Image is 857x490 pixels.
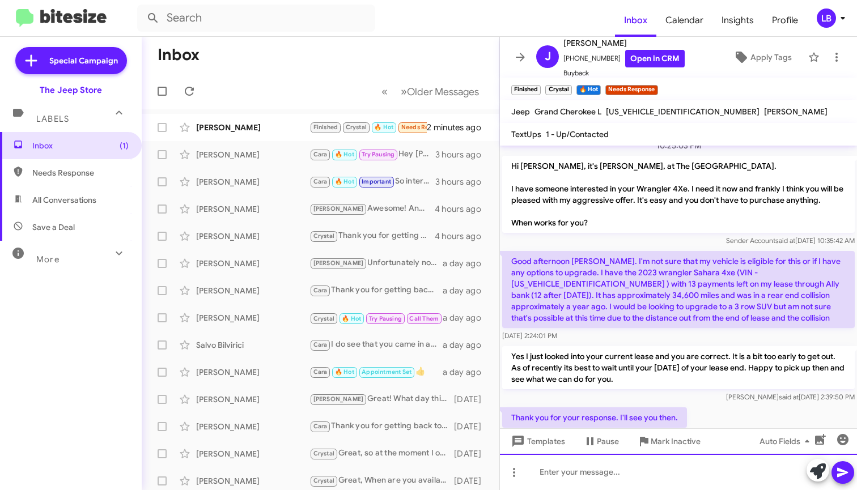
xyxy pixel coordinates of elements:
[435,176,490,188] div: 3 hours ago
[597,431,619,451] span: Pause
[313,341,328,348] span: Cara
[309,420,454,433] div: Thank you for getting back to me. I will update my records.
[313,315,334,322] span: Crystal
[435,149,490,160] div: 3 hours ago
[36,114,69,124] span: Labels
[342,315,361,322] span: 🔥 Hot
[817,8,836,28] div: LB
[196,231,309,242] div: [PERSON_NAME]
[309,365,443,378] div: 👍
[656,4,712,37] a: Calendar
[394,80,486,103] button: Next
[335,368,354,376] span: 🔥 Hot
[313,232,334,240] span: Crystal
[409,315,439,322] span: Call Them
[313,178,328,185] span: Cara
[722,47,803,67] button: Apply Tags
[443,367,490,378] div: a day ago
[32,194,96,206] span: All Conversations
[196,122,309,133] div: [PERSON_NAME]
[309,338,443,351] div: I do see that you came in and spoke with [PERSON_NAME] one of our salesmen. Did you not discuss p...
[435,231,490,242] div: 4 hours ago
[335,151,354,158] span: 🔥 Hot
[313,151,328,158] span: Cara
[443,339,490,351] div: a day ago
[158,46,200,64] h1: Inbox
[309,148,435,161] div: Hey [PERSON_NAME], This is [PERSON_NAME] lefthand sales manager at the jeep store in [GEOGRAPHIC_...
[375,80,486,103] nav: Page navigation example
[375,80,394,103] button: Previous
[137,5,375,32] input: Search
[36,254,60,265] span: More
[545,48,551,66] span: J
[502,251,855,328] p: Good afternoon [PERSON_NAME]. I'm not sure that my vehicle is eligible for this or if I have any ...
[309,257,443,270] div: Unfortunately not at this time [PERSON_NAME]. I do have the 2 door black available but in a 3 pie...
[32,167,129,178] span: Needs Response
[615,4,656,37] a: Inbox
[49,55,118,66] span: Special Campaign
[309,474,454,487] div: Great, When are you available to bring it in so that we can further discuss your options ? it wou...
[726,236,855,245] span: Sender Account [DATE] 10:35:42 AM
[454,394,490,405] div: [DATE]
[574,431,628,451] button: Pause
[511,85,541,95] small: Finished
[534,106,601,117] span: Grand Cherokee L
[313,423,328,430] span: Cara
[313,450,334,457] span: Crystal
[563,67,685,79] span: Buyback
[605,85,657,95] small: Needs Response
[726,393,855,401] span: [PERSON_NAME] [DATE] 2:39:50 PM
[32,221,75,233] span: Save a Deal
[750,47,792,67] span: Apply Tags
[309,393,454,406] div: Great! What day this week works for a visit with it?
[196,448,309,459] div: [PERSON_NAME]
[309,229,435,242] div: Thank you for getting back to me! Anything I can do to help earn your business?
[454,421,490,432] div: [DATE]
[546,129,609,139] span: 1 - Up/Contacted
[443,312,490,323] div: a day ago
[309,175,435,188] div: So interest on this one is 6.94 percent, There is another bank that could potentially get you dow...
[511,106,530,117] span: Jeep
[443,258,490,269] div: a day ago
[750,431,823,451] button: Auto Fields
[435,203,490,215] div: 4 hours ago
[196,394,309,405] div: [PERSON_NAME]
[32,140,129,151] span: Inbox
[454,448,490,459] div: [DATE]
[313,123,338,131] span: Finished
[313,395,364,403] span: [PERSON_NAME]
[196,176,309,188] div: [PERSON_NAME]
[346,123,367,131] span: Crystal
[775,236,795,245] span: said at
[779,393,799,401] span: said at
[313,259,364,267] span: [PERSON_NAME]
[628,431,710,451] button: Mark Inactive
[362,368,411,376] span: Appointment Set
[313,205,364,212] span: [PERSON_NAME]
[500,431,574,451] button: Templates
[313,368,328,376] span: Cara
[309,284,443,297] div: Thank you for getting back to me. I will update my records. Have a great weekend !
[760,431,814,451] span: Auto Fields
[407,86,479,98] span: Older Messages
[196,367,309,378] div: [PERSON_NAME]
[502,346,855,389] p: Yes I just looked into your current lease and you are correct. It is a bit too early to get out. ...
[15,47,127,74] a: Special Campaign
[576,85,601,95] small: 🔥 Hot
[563,36,685,50] span: [PERSON_NAME]
[606,106,760,117] span: [US_VEHICLE_IDENTIFICATION_NUMBER]
[712,4,763,37] a: Insights
[309,202,435,215] div: Awesome! Anything I can do to help move forward with a purchase?
[502,407,687,428] p: Thank you for your response. I'll see you then.
[313,477,334,484] span: Crystal
[502,156,855,233] p: Hi [PERSON_NAME], it's [PERSON_NAME], at The [GEOGRAPHIC_DATA]. I have someone interested in your...
[651,431,701,451] span: Mark Inactive
[401,84,407,99] span: »
[309,310,443,325] div: Inbound Call
[369,315,402,322] span: Try Pausing
[563,50,685,67] span: [PHONE_NUMBER]
[454,475,490,487] div: [DATE]
[309,447,454,460] div: Great, so at the moment I only have one used one. it's a 2022 cherokee limited in the color white...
